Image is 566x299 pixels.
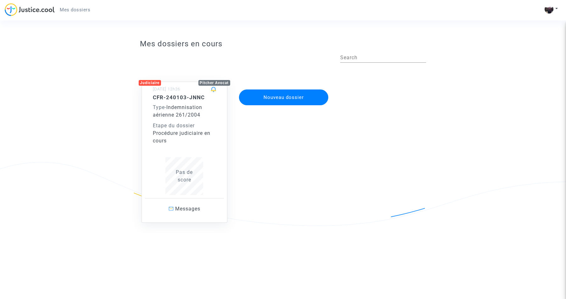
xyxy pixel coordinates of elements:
button: Nouveau dossier [239,89,328,105]
div: Etape du dossier [153,122,216,129]
span: Indemnisation aérienne 261/2004 [153,104,202,118]
a: Nouveau dossier [238,85,329,91]
span: Type [153,104,165,110]
a: Mes dossiers [55,5,95,14]
small: [DATE] 12h26 [153,87,180,91]
a: Messages [145,198,224,219]
span: Mes dossiers [60,7,90,13]
span: - [153,104,166,110]
h3: Mes dossiers en cours [140,39,426,49]
div: Judiciaire [139,80,161,86]
a: JudiciairePitcher Avocat[DATE] 12h26CFR-240103-JNNCType-Indemnisation aérienne 261/2004Etape du d... [135,69,234,223]
div: Procédure judiciaire en cours [153,129,216,145]
h5: CFR-240103-JNNC [153,94,216,101]
span: Messages [175,206,200,212]
div: Pitcher Avocat [198,80,230,86]
img: jc-logo.svg [5,3,55,16]
span: Pas de score [176,169,193,183]
img: ACg8ocIXcEGx2zAorYOOsHr9fiYkvaayjXQtjXnN0cEEbLr-eUU=s96-c [545,5,553,14]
